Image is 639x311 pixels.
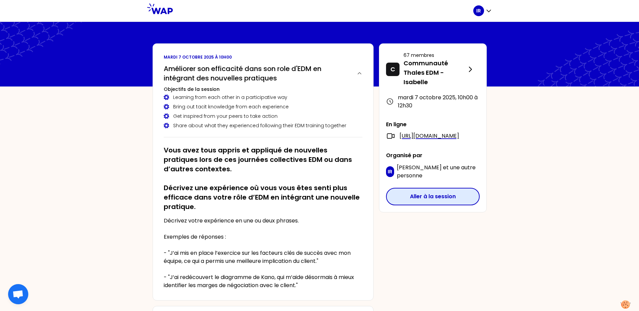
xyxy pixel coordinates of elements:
p: 67 membres [404,52,466,59]
div: Get inspired from your peers to take action [164,113,362,119]
div: Share about what they experienced following their EDM training together [164,122,362,129]
p: En ligne [386,120,480,129]
h3: Objectifs de la session [164,86,362,93]
h2: Vous avez tous appris et appliqué de nouvelles pratiques lors de ces journées collectives EDM ou ... [164,145,362,211]
div: Ouvrir le chat [8,284,28,304]
p: Communauté Thales EDM - Isabelle [404,59,466,87]
p: Décrivez votre expérience en une ou deux phrases. Exemples de réponses : - "J’ai mis en place l’e... [164,217,362,289]
p: Organisé par [386,151,480,160]
div: Learning from each other in a participative way [164,94,362,101]
span: une autre personne [397,164,476,179]
div: mardi 7 octobre 2025 , 10h00 à 12h30 [386,94,480,110]
button: Améliorer son efficacité dans son role d'EDM en intégrant des nouvelles pratiques [164,64,362,83]
button: IR [473,5,492,16]
h2: Améliorer son efficacité dans son role d'EDM en intégrant des nouvelles pratiques [164,64,351,83]
p: IR [388,168,392,175]
p: C [390,65,395,74]
p: IR [476,7,481,14]
p: et [397,164,479,180]
p: mardi 7 octobre 2025 à 10h00 [164,55,362,60]
button: Aller à la session [386,188,480,205]
span: [PERSON_NAME] [397,164,442,171]
a: [URL][DOMAIN_NAME] [400,132,459,140]
div: Bring out tacit knowledge from each experience [164,103,362,110]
